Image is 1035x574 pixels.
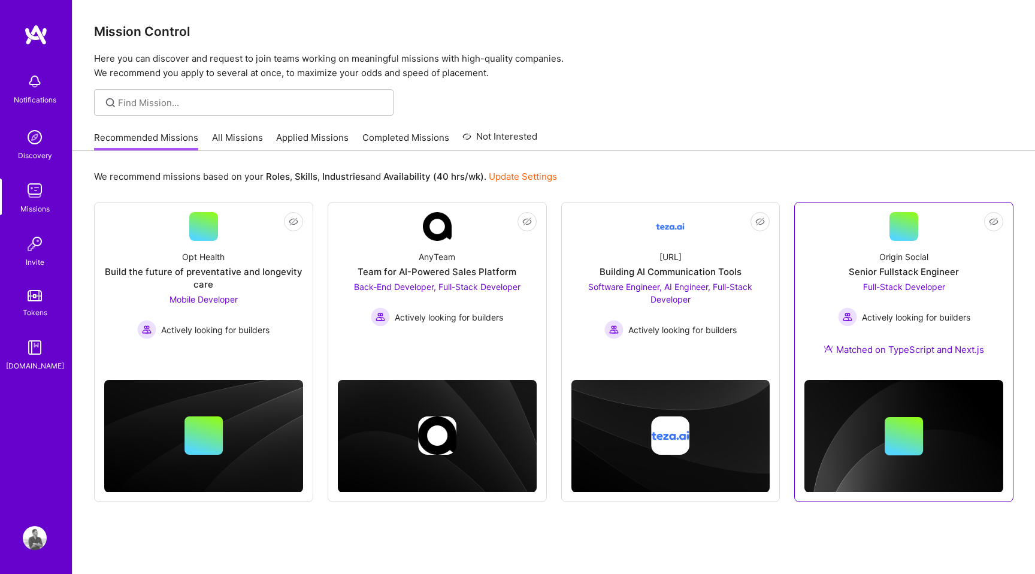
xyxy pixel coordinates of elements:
[322,171,365,182] b: Industries
[94,131,198,151] a: Recommended Missions
[383,171,484,182] b: Availability (40 hrs/wk)
[94,24,1013,39] h3: Mission Control
[354,282,520,292] span: Back-End Developer, Full-Stack Developer
[24,24,48,46] img: logo
[161,324,270,336] span: Actively looking for builders
[6,359,64,372] div: [DOMAIN_NAME]
[118,96,385,109] input: Find Mission...
[804,380,1003,493] img: cover
[170,294,238,304] span: Mobile Developer
[656,212,685,241] img: Company Logo
[23,526,47,550] img: User Avatar
[23,70,47,93] img: bell
[600,265,742,278] div: Building AI Communication Tools
[28,290,42,301] img: tokens
[266,171,290,182] b: Roles
[651,416,689,455] img: Company logo
[18,149,52,162] div: Discovery
[104,96,117,110] i: icon SearchGrey
[423,212,452,241] img: Company Logo
[418,416,456,455] img: Company logo
[295,171,317,182] b: Skills
[104,380,303,493] img: cover
[571,380,770,493] img: cover
[23,306,47,319] div: Tokens
[863,282,945,292] span: Full-Stack Developer
[571,212,770,347] a: Company Logo[URL]Building AI Communication ToolsSoftware Engineer, AI Engineer, Full-Stack Develo...
[371,307,390,327] img: Actively looking for builders
[20,526,50,550] a: User Avatar
[26,256,44,268] div: Invite
[94,170,557,183] p: We recommend missions based on your , , and .
[362,131,449,151] a: Completed Missions
[212,131,263,151] a: All Missions
[338,380,537,493] img: cover
[659,250,682,263] div: [URL]
[824,343,984,356] div: Matched on TypeScript and Next.js
[23,179,47,203] img: teamwork
[824,344,833,354] img: Ateam Purple Icon
[849,265,959,278] div: Senior Fullstack Engineer
[862,311,970,324] span: Actively looking for builders
[588,282,752,304] span: Software Engineer, AI Engineer, Full-Stack Developer
[104,212,303,347] a: Opt HealthBuild the future of preventative and longevity careMobile Developer Actively looking fo...
[628,324,737,336] span: Actively looking for builders
[104,265,303,291] div: Build the future of preventative and longevity care
[838,307,857,327] img: Actively looking for builders
[23,336,47,359] img: guide book
[23,232,47,256] img: Invite
[20,203,50,215] div: Missions
[338,212,537,347] a: Company LogoAnyTeamTeam for AI-Powered Sales PlatformBack-End Developer, Full-Stack Developer Act...
[419,250,455,263] div: AnyTeam
[94,52,1013,80] p: Here you can discover and request to join teams working on meaningful missions with high-quality ...
[755,217,765,226] i: icon EyeClosed
[276,131,349,151] a: Applied Missions
[989,217,998,226] i: icon EyeClosed
[489,171,557,182] a: Update Settings
[395,311,503,324] span: Actively looking for builders
[604,320,624,339] img: Actively looking for builders
[289,217,298,226] i: icon EyeClosed
[23,125,47,149] img: discovery
[182,250,225,263] div: Opt Health
[879,250,928,263] div: Origin Social
[14,93,56,106] div: Notifications
[358,265,516,278] div: Team for AI-Powered Sales Platform
[804,212,1003,370] a: Origin SocialSenior Fullstack EngineerFull-Stack Developer Actively looking for buildersActively ...
[137,320,156,339] img: Actively looking for builders
[462,129,537,151] a: Not Interested
[522,217,532,226] i: icon EyeClosed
